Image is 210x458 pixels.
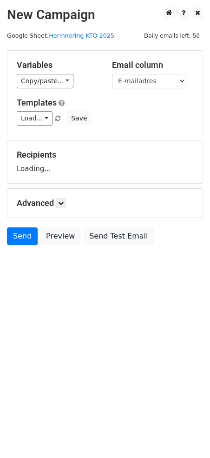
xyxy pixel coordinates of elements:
[83,227,154,245] a: Send Test Email
[141,32,203,39] a: Daily emails left: 50
[7,32,114,39] small: Google Sheet:
[17,60,98,70] h5: Variables
[40,227,81,245] a: Preview
[49,32,114,39] a: Herinnering KTO 2025
[17,74,73,88] a: Copy/paste...
[112,60,193,70] h5: Email column
[141,31,203,41] span: Daily emails left: 50
[17,150,193,174] div: Loading...
[67,111,91,126] button: Save
[7,7,203,23] h2: New Campaign
[17,150,193,160] h5: Recipients
[7,227,38,245] a: Send
[17,198,193,208] h5: Advanced
[17,111,52,126] a: Load...
[17,98,57,107] a: Templates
